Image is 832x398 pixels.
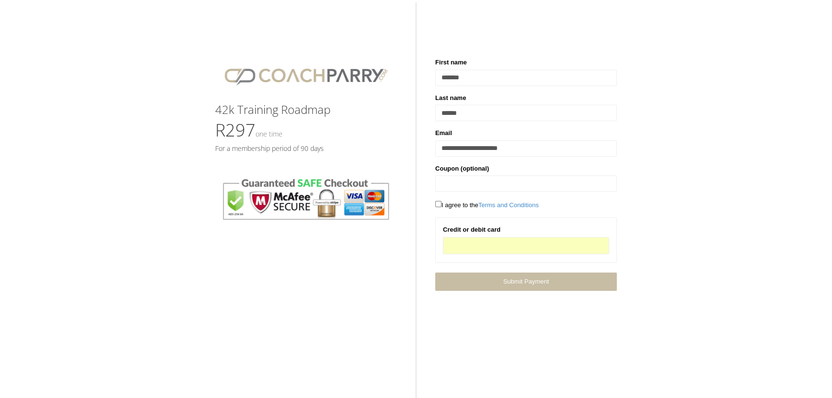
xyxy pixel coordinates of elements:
label: Coupon (optional) [435,164,489,174]
span: R297 [215,118,282,142]
span: I agree to the [435,201,538,209]
span: Submit Payment [503,278,549,285]
a: Terms and Conditions [478,201,539,209]
label: Last name [435,93,466,103]
label: First name [435,58,467,67]
h5: For a membership period of 90 days [215,145,397,152]
a: Submit Payment [435,273,617,290]
label: Email [435,128,452,138]
small: One time [256,129,282,138]
label: Credit or debit card [443,225,501,235]
h3: 42k Training Roadmap [215,103,397,116]
iframe: Secure card payment input frame [449,242,603,250]
img: CPlogo.png [215,58,397,94]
